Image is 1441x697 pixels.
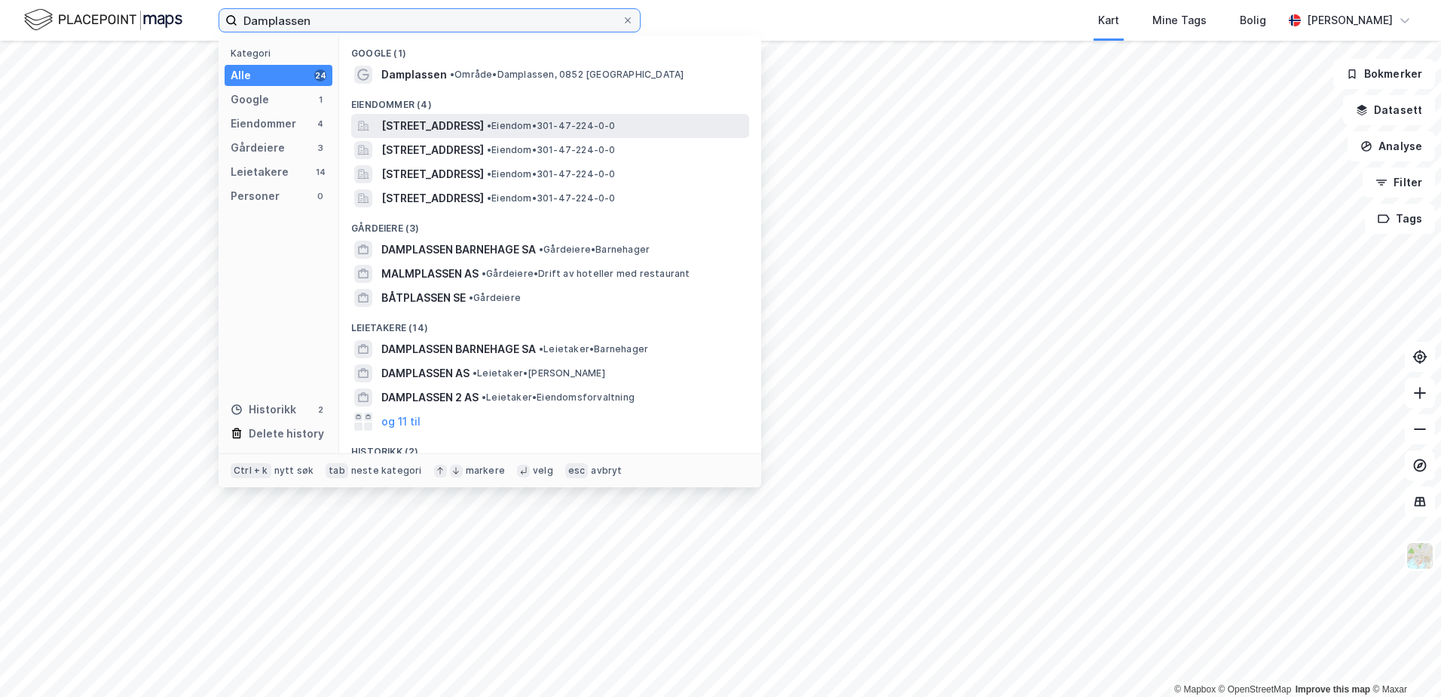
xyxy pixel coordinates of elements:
div: esc [565,463,589,478]
div: Historikk (2) [339,434,761,461]
div: neste kategori [351,465,422,477]
span: • [487,168,491,180]
div: Kontrollprogram for chat [1366,625,1441,697]
span: • [487,144,491,155]
div: nytt søk [274,465,314,477]
button: Analyse [1348,131,1435,161]
div: 14 [314,166,326,178]
span: • [473,367,477,379]
div: velg [533,465,553,477]
span: • [487,120,491,131]
span: DAMPLASSEN BARNEHAGE SA [381,241,536,259]
span: Damplassen [381,66,447,84]
span: Eiendom • 301-47-224-0-0 [487,144,616,156]
span: Eiendom • 301-47-224-0-0 [487,192,616,204]
div: Eiendommer (4) [339,87,761,114]
div: Google [231,91,269,109]
img: logo.f888ab2527a4732fd821a326f86c7f29.svg [24,7,182,33]
div: 24 [314,69,326,81]
img: Z [1406,542,1434,570]
div: Leietakere (14) [339,310,761,337]
div: Gårdeiere [231,139,285,157]
div: Google (1) [339,35,761,63]
div: Leietakere [231,163,289,181]
div: Historikk [231,401,296,419]
span: [STREET_ADDRESS] [381,165,484,183]
span: Gårdeiere • Barnehager [539,244,650,256]
span: [STREET_ADDRESS] [381,141,484,159]
div: Kategori [231,48,332,59]
div: Gårdeiere (3) [339,210,761,238]
div: Ctrl + k [231,463,271,478]
button: Datasett [1343,95,1435,125]
span: • [539,244,543,255]
span: • [539,343,543,355]
span: MALMPLASSEN AS [381,265,479,283]
input: Søk på adresse, matrikkel, gårdeiere, leietakere eller personer [237,9,622,32]
span: Leietaker • [PERSON_NAME] [473,367,605,379]
span: • [482,391,486,403]
button: og 11 til [381,413,421,431]
button: Filter [1363,167,1435,198]
span: • [450,69,454,80]
span: Gårdeiere [469,292,521,304]
span: • [469,292,473,303]
span: DAMPLASSEN 2 AS [381,388,479,407]
span: Gårdeiere • Drift av hoteller med restaurant [482,268,690,280]
div: Eiendommer [231,115,296,133]
div: 4 [314,118,326,130]
span: DAMPLASSEN AS [381,364,470,382]
div: [PERSON_NAME] [1307,11,1393,29]
div: Alle [231,66,251,84]
span: • [482,268,486,279]
span: Område • Damplassen, 0852 [GEOGRAPHIC_DATA] [450,69,684,81]
a: OpenStreetMap [1219,684,1292,695]
a: Mapbox [1174,684,1216,695]
div: Bolig [1240,11,1266,29]
div: 1 [314,94,326,106]
a: Improve this map [1296,684,1370,695]
span: DAMPLASSEN BARNEHAGE SA [381,340,536,358]
div: Delete history [249,425,324,443]
iframe: Chat Widget [1366,625,1441,697]
div: 2 [314,404,326,416]
span: Leietaker • Barnehager [539,343,648,355]
div: avbryt [591,465,622,477]
span: Leietaker • Eiendomsforvaltning [482,391,635,404]
div: tab [326,463,348,478]
span: Eiendom • 301-47-224-0-0 [487,168,616,180]
span: [STREET_ADDRESS] [381,117,484,135]
div: 3 [314,142,326,154]
div: Personer [231,187,280,205]
div: Kart [1098,11,1119,29]
span: [STREET_ADDRESS] [381,189,484,207]
span: Eiendom • 301-47-224-0-0 [487,120,616,132]
span: BÅTPLASSEN SE [381,289,466,307]
div: 0 [314,190,326,202]
div: markere [466,465,505,477]
div: Mine Tags [1152,11,1207,29]
button: Bokmerker [1333,59,1435,89]
button: Tags [1365,204,1435,234]
span: • [487,192,491,204]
